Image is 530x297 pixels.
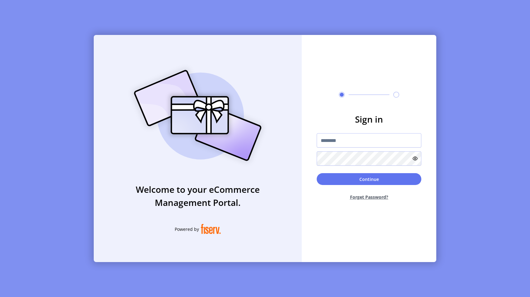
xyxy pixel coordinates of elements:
h3: Sign in [317,113,421,126]
h3: Welcome to your eCommerce Management Portal. [94,183,302,209]
span: Powered by [175,226,199,232]
button: Continue [317,173,421,185]
button: Forget Password? [317,189,421,205]
img: card_Illustration.svg [125,63,271,168]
